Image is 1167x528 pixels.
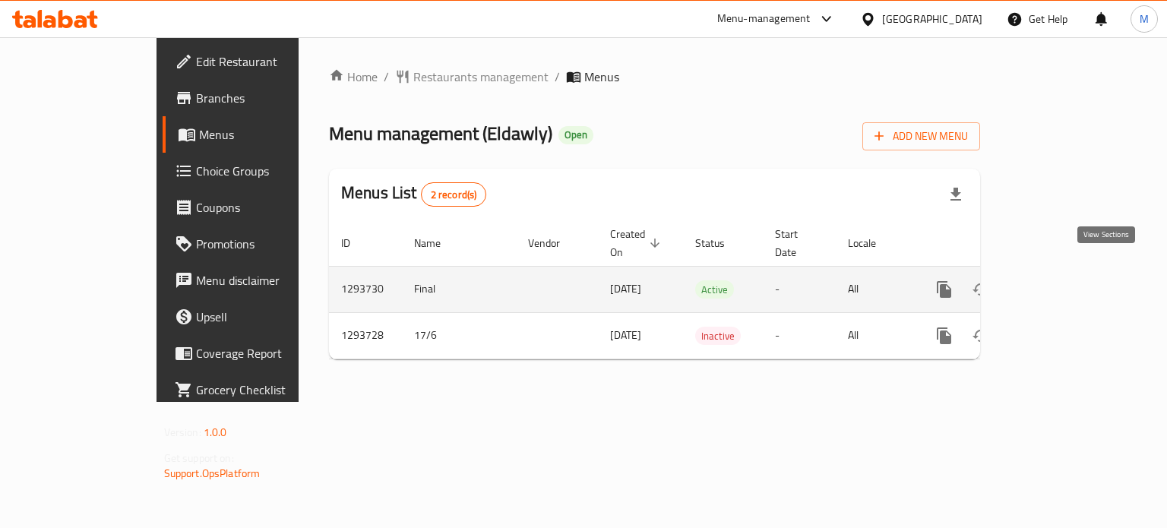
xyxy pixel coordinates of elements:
li: / [555,68,560,86]
span: Restaurants management [413,68,549,86]
div: Export file [938,176,974,213]
span: Grocery Checklist [196,381,340,399]
span: Coupons [196,198,340,217]
span: Branches [196,89,340,107]
h2: Menus List [341,182,486,207]
button: Change Status [963,271,999,308]
div: Active [695,280,734,299]
span: Choice Groups [196,162,340,180]
table: enhanced table [329,220,1084,359]
span: ID [341,234,370,252]
a: Edit Restaurant [163,43,352,80]
div: Menu-management [717,10,811,28]
a: Branches [163,80,352,116]
span: Coverage Report [196,344,340,362]
td: - [763,312,836,359]
a: Menu disclaimer [163,262,352,299]
a: Menus [163,116,352,153]
td: All [836,312,914,359]
span: Menu disclaimer [196,271,340,289]
div: [GEOGRAPHIC_DATA] [882,11,982,27]
span: Menu management ( Eldawly ) [329,116,552,150]
a: Support.OpsPlatform [164,463,261,483]
a: Choice Groups [163,153,352,189]
span: Add New Menu [874,127,968,146]
a: Grocery Checklist [163,371,352,408]
span: Active [695,281,734,299]
a: Home [329,68,378,86]
span: Locale [848,234,896,252]
span: Menus [199,125,340,144]
span: Promotions [196,235,340,253]
span: Edit Restaurant [196,52,340,71]
span: Menus [584,68,619,86]
span: M [1140,11,1149,27]
span: Name [414,234,460,252]
a: Restaurants management [395,68,549,86]
a: Upsell [163,299,352,335]
span: [DATE] [610,325,641,345]
td: 17/6 [402,312,516,359]
span: Version: [164,422,201,442]
td: Final [402,266,516,312]
li: / [384,68,389,86]
a: Coverage Report [163,335,352,371]
span: Open [558,128,593,141]
div: Open [558,126,593,144]
span: Status [695,234,745,252]
td: - [763,266,836,312]
span: Inactive [695,327,741,345]
button: more [926,318,963,354]
button: more [926,271,963,308]
td: 1293730 [329,266,402,312]
nav: breadcrumb [329,68,980,86]
a: Promotions [163,226,352,262]
div: Total records count [421,182,487,207]
td: All [836,266,914,312]
a: Coupons [163,189,352,226]
span: Created On [610,225,665,261]
span: 2 record(s) [422,188,486,202]
span: [DATE] [610,279,641,299]
button: Change Status [963,318,999,354]
span: 1.0.0 [204,422,227,442]
span: Start Date [775,225,818,261]
span: Upsell [196,308,340,326]
td: 1293728 [329,312,402,359]
th: Actions [914,220,1084,267]
span: Vendor [528,234,580,252]
button: Add New Menu [862,122,980,150]
span: Get support on: [164,448,234,468]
